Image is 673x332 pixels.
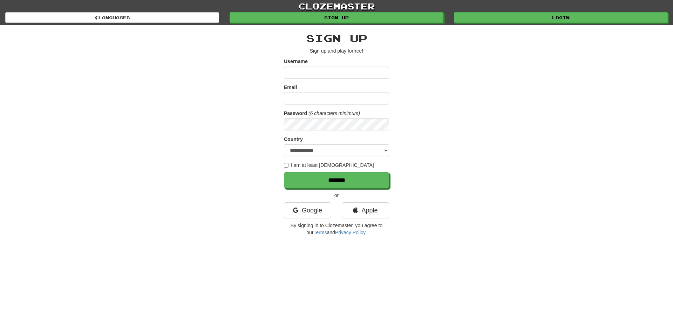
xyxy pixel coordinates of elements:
h2: Sign up [284,32,389,44]
a: Privacy Policy [335,230,365,235]
label: Password [284,110,307,117]
label: Email [284,84,297,91]
label: Username [284,58,308,65]
a: Terms [313,230,327,235]
input: I am at least [DEMOGRAPHIC_DATA] [284,163,288,168]
a: Google [284,202,331,218]
label: I am at least [DEMOGRAPHIC_DATA] [284,162,374,169]
a: Languages [5,12,219,23]
em: (6 characters minimum) [308,110,360,116]
u: free [353,48,362,54]
a: Login [454,12,668,23]
label: Country [284,136,303,143]
a: Sign up [230,12,443,23]
p: or [284,192,389,199]
a: Apple [342,202,389,218]
p: Sign up and play for ! [284,47,389,54]
p: By signing in to Clozemaster, you agree to our and . [284,222,389,236]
